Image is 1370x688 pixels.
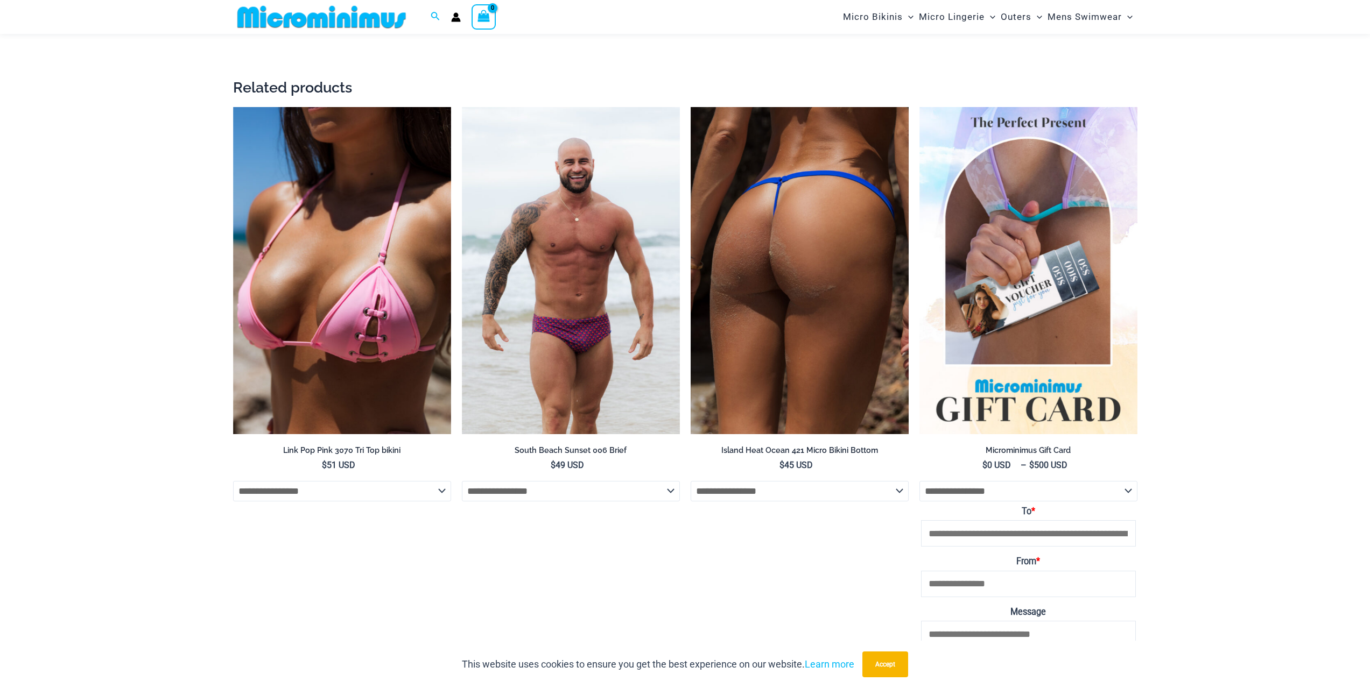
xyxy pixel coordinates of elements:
[921,553,1136,570] label: From
[1045,3,1135,31] a: Mens SwimwearMenu ToggleMenu Toggle
[916,3,998,31] a: Micro LingerieMenu ToggleMenu Toggle
[985,3,995,31] span: Menu Toggle
[1031,3,1042,31] span: Menu Toggle
[551,460,584,470] bdi: 49 USD
[862,651,908,677] button: Accept
[233,107,451,434] img: Link Pop Pink 3070 Top 01
[462,107,680,434] a: South Beach Sunset 006 Brief 07South Beach Sunset 006 Brief 03South Beach Sunset 006 Brief 03
[462,656,854,672] p: This website uses cookies to ensure you get the best experience on our website.
[431,10,440,24] a: Search icon link
[472,4,496,29] a: View Shopping Cart, empty
[921,604,1136,621] label: Message
[691,445,909,459] a: Island Heat Ocean 421 Micro Bikini Bottom
[919,445,1137,456] h2: Microminimus Gift Card
[840,3,916,31] a: Micro BikinisMenu ToggleMenu Toggle
[919,445,1137,459] a: Microminimus Gift Card
[1029,460,1034,470] span: $
[903,3,914,31] span: Menu Toggle
[551,460,556,470] span: $
[691,107,909,434] img: Island Heat Ocean 421 Bottom 02
[233,107,451,434] a: Link Pop Pink 3070 Top 01Link Pop Pink 3070 Top 4855 Bottom 06Link Pop Pink 3070 Top 4855 Bottom 06
[233,445,451,459] a: Link Pop Pink 3070 Tri Top bikini
[919,3,985,31] span: Micro Lingerie
[982,460,987,470] span: $
[921,503,1136,520] label: To
[919,459,1137,471] span: –
[1036,556,1040,566] abbr: Required field
[462,107,680,434] img: South Beach Sunset 006 Brief 07
[779,460,813,470] bdi: 45 USD
[233,445,451,456] h2: Link Pop Pink 3070 Tri Top bikini
[462,445,680,456] h2: South Beach Sunset 006 Brief
[322,460,355,470] bdi: 51 USD
[1122,3,1133,31] span: Menu Toggle
[982,460,1011,470] bdi: 0 USD
[839,2,1137,32] nav: Site Navigation
[779,460,784,470] span: $
[462,445,680,459] a: South Beach Sunset 006 Brief
[1029,460,1067,470] bdi: 500 USD
[451,12,461,22] a: Account icon link
[998,3,1045,31] a: OutersMenu ToggleMenu Toggle
[919,107,1137,434] img: Featured Gift Card
[233,5,410,29] img: MM SHOP LOGO FLAT
[1001,3,1031,31] span: Outers
[1048,3,1122,31] span: Mens Swimwear
[1031,506,1035,516] abbr: Required field
[805,658,854,670] a: Learn more
[843,3,903,31] span: Micro Bikinis
[691,445,909,456] h2: Island Heat Ocean 421 Micro Bikini Bottom
[233,78,1137,97] h2: Related products
[691,107,909,434] a: Island Heat Ocean 421 Bottom 01Island Heat Ocean 421 Bottom 02Island Heat Ocean 421 Bottom 02
[322,460,327,470] span: $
